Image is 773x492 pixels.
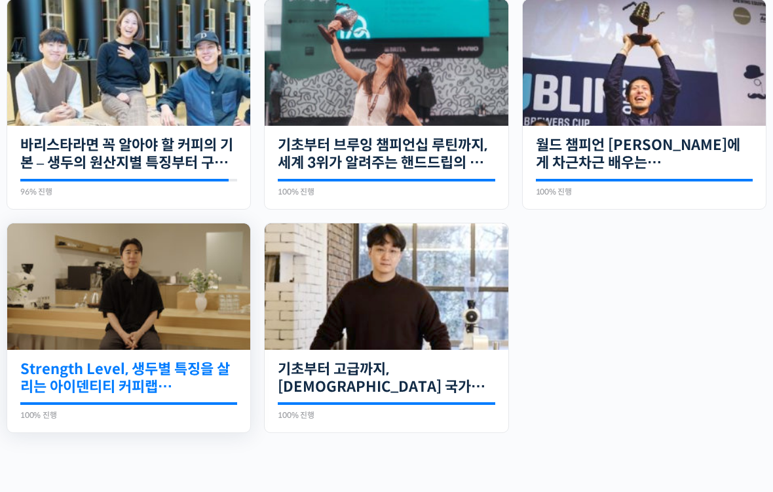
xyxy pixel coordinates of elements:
[4,383,86,416] a: 홈
[536,188,753,196] div: 100% 진행
[278,360,495,396] a: 기초부터 고급까지, [DEMOGRAPHIC_DATA] 국가대표 [PERSON_NAME] 바리[PERSON_NAME]의 브루잉 클래스
[120,404,136,414] span: 대화
[41,403,49,413] span: 홈
[278,411,495,419] div: 100% 진행
[202,403,218,413] span: 설정
[278,136,495,172] a: 기초부터 브루잉 챔피언십 루틴까지, 세계 3위가 알려주는 핸드드립의 모든 것
[278,188,495,196] div: 100% 진행
[169,383,252,416] a: 설정
[20,360,237,396] a: Strength Level, 생두별 특징을 살리는 아이덴티티 커피랩 [PERSON_NAME] [PERSON_NAME]의 로스팅 클래스
[20,136,237,172] a: 바리스타라면 꼭 알아야 할 커피의 기본 – 생두의 원산지별 특징부터 구입, 품질 관리까지
[536,136,753,172] a: 월드 챔피언 [PERSON_NAME]에게 차근차근 배우는 [PERSON_NAME]의 기본기
[86,383,169,416] a: 대화
[20,188,237,196] div: 96% 진행
[20,411,237,419] div: 100% 진행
